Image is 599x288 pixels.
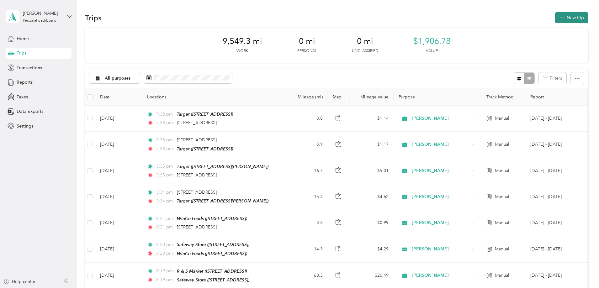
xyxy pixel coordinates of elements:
span: R & S Market ([STREET_ADDRESS]) [177,269,247,274]
span: 7:38 pm [156,145,174,152]
td: $1.17 [350,132,394,158]
span: All purposes [105,76,131,81]
span: [PERSON_NAME] [412,246,469,253]
span: Safeway Store ([STREET_ADDRESS]) [177,277,249,282]
span: [STREET_ADDRESS] [177,120,217,125]
td: [DATE] [95,184,142,210]
span: 3:34 pm [156,198,174,205]
span: Settings [17,123,33,129]
th: Mileage (mi) [286,88,328,106]
td: Sep 16 - 30, 2025 [525,210,582,236]
span: Target ([STREET_ADDRESS][PERSON_NAME]) [177,198,268,203]
td: $4.62 [350,184,394,210]
span: 8:21 pm [156,215,174,222]
span: [PERSON_NAME] [412,167,469,174]
span: 9,549.3 mi [223,36,262,46]
th: Locations [142,88,286,106]
div: Personal dashboard [23,19,56,23]
h1: Trips [85,14,102,21]
span: Taxes [17,94,28,100]
td: $5.01 [350,158,394,184]
span: 3:35 pm [156,172,174,179]
span: Data exports [17,108,43,115]
span: Manual [495,141,509,148]
td: [DATE] [95,106,142,132]
span: 3:34 pm [156,189,174,196]
td: Sep 16 - 30, 2025 [525,106,582,132]
p: Value [426,48,438,54]
span: 8:21 pm [156,224,174,231]
span: Manual [495,246,509,253]
div: [PERSON_NAME] [23,10,62,17]
td: $4.29 [350,236,394,262]
span: [PERSON_NAME] [412,141,469,148]
span: Target ([STREET_ADDRESS]) [177,146,233,151]
td: Sep 16 - 30, 2025 [525,132,582,158]
button: Filters [539,72,566,84]
td: 3.8 [286,106,328,132]
span: [PERSON_NAME] [412,219,469,226]
span: 7:38 pm [156,119,174,126]
th: Report [525,88,582,106]
span: 8:19 pm [156,268,174,275]
button: Help center [3,278,35,285]
span: [STREET_ADDRESS] [177,137,217,143]
span: [STREET_ADDRESS] [177,190,217,195]
td: 14.3 [286,236,328,262]
td: 3.9 [286,132,328,158]
td: [DATE] [95,158,142,184]
span: WinCo Foods ([STREET_ADDRESS]) [177,216,247,221]
iframe: Everlance-gr Chat Button Frame [564,253,599,288]
th: Map [328,88,350,106]
span: Manual [495,115,509,122]
span: 7:38 pm [156,111,174,118]
span: Transactions [17,65,42,71]
span: 0 mi [357,36,373,46]
p: Unclassified [352,48,378,54]
span: WinCo Foods ([STREET_ADDRESS]) [177,251,247,256]
span: Target ([STREET_ADDRESS]) [177,112,233,117]
td: [DATE] [95,236,142,262]
td: [DATE] [95,210,142,236]
th: Mileage value [350,88,394,106]
td: 16.7 [286,158,328,184]
td: 3.3 [286,210,328,236]
th: Purpose [394,88,481,106]
span: Manual [495,272,509,279]
span: Target ([STREET_ADDRESS][PERSON_NAME]) [177,164,268,169]
span: [STREET_ADDRESS] [177,172,217,178]
td: $1.14 [350,106,394,132]
span: [PERSON_NAME] [412,193,469,200]
th: Track Method [481,88,525,106]
span: Manual [495,193,509,200]
td: [DATE] [95,132,142,158]
td: 15.4 [286,184,328,210]
span: 8:20 pm [156,250,174,257]
span: 0 mi [299,36,315,46]
span: [PERSON_NAME] [412,272,469,279]
span: 7:38 pm [156,137,174,144]
span: $1,906.78 [413,36,451,46]
span: Home [17,35,29,42]
p: Personal [297,48,317,54]
td: Sep 16 - 30, 2025 [525,236,582,262]
span: [STREET_ADDRESS] [177,224,217,230]
span: Safeway Store ([STREET_ADDRESS]) [177,242,249,247]
span: Trips [17,50,26,56]
span: Reports [17,79,33,86]
td: $0.99 [350,210,394,236]
span: 8:20 pm [156,241,174,248]
th: Date [95,88,142,106]
button: New trip [555,12,588,23]
span: [PERSON_NAME] [412,115,469,122]
p: Work [236,48,248,54]
td: Sep 16 - 30, 2025 [525,158,582,184]
td: Sep 16 - 30, 2025 [525,184,582,210]
span: Manual [495,219,509,226]
span: 8:19 pm [156,276,174,283]
span: 3:35 pm [156,163,174,170]
span: Manual [495,167,509,174]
